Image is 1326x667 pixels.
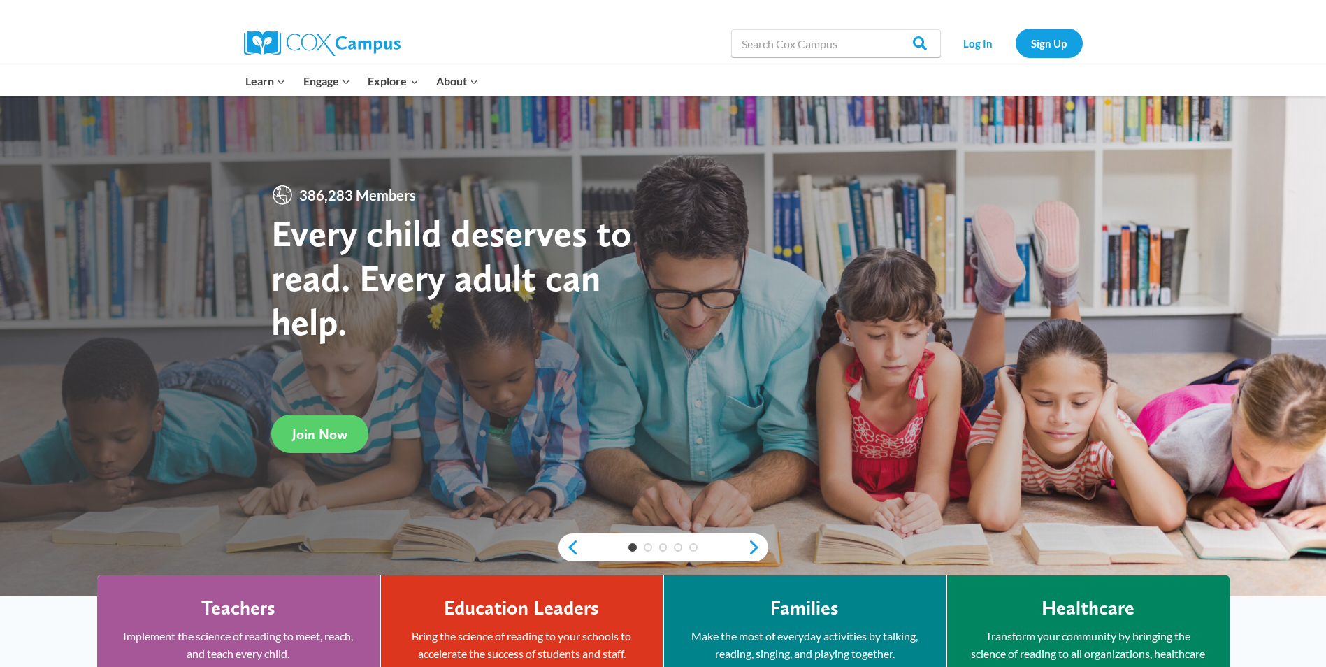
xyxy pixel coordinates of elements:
[1042,596,1134,620] h4: Healthcare
[747,539,768,556] a: next
[689,543,698,552] a: 5
[644,543,652,552] a: 2
[659,543,668,552] a: 3
[770,596,839,620] h4: Families
[244,31,401,56] img: Cox Campus
[558,539,579,556] a: previous
[245,72,285,90] span: Learn
[271,210,632,344] strong: Every child deserves to read. Every adult can help.
[201,596,275,620] h4: Teachers
[294,184,421,206] span: 386,283 Members
[118,627,359,663] p: Implement the science of reading to meet, reach, and teach every child.
[558,533,768,561] div: content slider buttons
[685,627,925,663] p: Make the most of everyday activities by talking, reading, singing, and playing together.
[368,72,418,90] span: Explore
[436,72,478,90] span: About
[237,66,487,96] nav: Primary Navigation
[948,29,1083,57] nav: Secondary Navigation
[1016,29,1083,57] a: Sign Up
[444,596,599,620] h4: Education Leaders
[628,543,637,552] a: 1
[271,415,368,453] a: Join Now
[303,72,350,90] span: Engage
[292,426,347,443] span: Join Now
[731,29,941,57] input: Search Cox Campus
[948,29,1009,57] a: Log In
[402,627,642,663] p: Bring the science of reading to your schools to accelerate the success of students and staff.
[674,543,682,552] a: 4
